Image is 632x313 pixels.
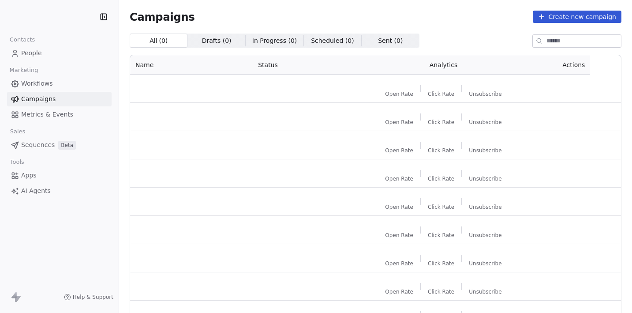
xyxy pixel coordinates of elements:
span: Apps [21,171,37,180]
span: Unsubscribe [469,260,501,267]
span: Metrics & Events [21,110,73,119]
th: Analytics [365,55,523,75]
button: Create new campaign [533,11,621,23]
th: Name [130,55,253,75]
span: Unsubscribe [469,232,501,239]
span: AI Agents [21,186,51,196]
span: Unsubscribe [469,147,501,154]
span: Campaigns [130,11,195,23]
span: Unsubscribe [469,175,501,182]
span: Drafts ( 0 ) [202,36,232,45]
span: Beta [58,141,76,150]
span: Scheduled ( 0 ) [311,36,354,45]
span: Open Rate [385,91,413,98]
span: Click Rate [428,204,454,211]
span: In Progress ( 0 ) [252,36,297,45]
span: Unsubscribe [469,204,501,211]
span: Open Rate [385,204,413,211]
span: Tools [6,155,28,169]
span: Sales [6,125,29,138]
span: Sent ( 0 ) [378,36,403,45]
span: Click Rate [428,260,454,267]
a: Metrics & Events [7,107,112,122]
span: Contacts [6,33,39,46]
span: People [21,49,42,58]
span: Click Rate [428,232,454,239]
span: Click Rate [428,147,454,154]
a: Apps [7,168,112,183]
span: Open Rate [385,147,413,154]
span: Open Rate [385,175,413,182]
span: Open Rate [385,119,413,126]
th: Status [253,55,364,75]
span: Click Rate [428,288,454,295]
span: Campaigns [21,94,56,104]
span: Click Rate [428,91,454,98]
a: Workflows [7,76,112,91]
span: Unsubscribe [469,119,501,126]
span: Click Rate [428,119,454,126]
span: Open Rate [385,260,413,267]
a: Help & Support [64,294,113,301]
a: Campaigns [7,92,112,106]
span: Unsubscribe [469,288,501,295]
span: Help & Support [73,294,113,301]
span: Open Rate [385,288,413,295]
a: AI Agents [7,184,112,198]
th: Actions [522,55,590,75]
span: Unsubscribe [469,91,501,98]
span: Sequences [21,140,55,150]
span: Marketing [6,64,42,77]
span: Open Rate [385,232,413,239]
span: Workflows [21,79,53,88]
a: SequencesBeta [7,138,112,152]
a: People [7,46,112,60]
span: Click Rate [428,175,454,182]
